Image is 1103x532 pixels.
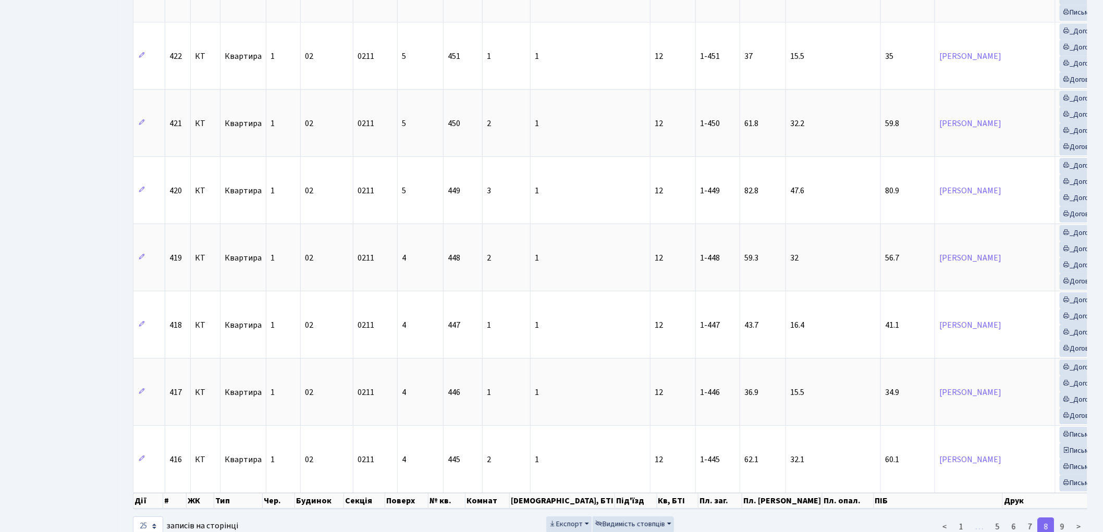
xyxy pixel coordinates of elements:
[271,319,275,331] span: 1
[465,493,510,509] th: Комнат
[195,254,216,262] span: КТ
[595,519,665,529] span: Видимість стовпців
[939,252,1001,264] a: [PERSON_NAME]
[195,321,216,329] span: КТ
[448,252,460,264] span: 448
[305,252,313,264] span: 02
[195,455,216,464] span: КТ
[790,252,799,264] span: 32
[700,185,720,196] span: 1-449
[305,51,313,62] span: 02
[448,51,460,62] span: 451
[195,52,216,60] span: КТ
[790,387,804,398] span: 15.5
[271,387,275,398] span: 1
[790,185,804,196] span: 47.6
[358,319,374,331] span: 0211
[744,387,758,398] span: 36.9
[510,493,615,509] th: [DEMOGRAPHIC_DATA], БТІ
[169,118,182,129] span: 421
[790,51,804,62] span: 15.5
[487,454,491,465] span: 2
[358,454,374,465] span: 0211
[700,118,720,129] span: 1-450
[790,319,804,331] span: 16.4
[655,252,663,264] span: 12
[700,51,720,62] span: 1-451
[487,51,491,62] span: 1
[402,118,406,129] span: 5
[744,185,758,196] span: 82.8
[163,493,187,509] th: #
[535,118,539,129] span: 1
[744,454,758,465] span: 62.1
[535,319,539,331] span: 1
[790,118,804,129] span: 32.2
[305,185,313,196] span: 02
[939,118,1001,129] a: [PERSON_NAME]
[700,387,720,398] span: 1-446
[448,118,460,129] span: 450
[535,51,539,62] span: 1
[939,319,1001,331] a: [PERSON_NAME]
[535,454,539,465] span: 1
[700,319,720,331] span: 1-447
[402,252,406,264] span: 4
[885,387,899,398] span: 34.9
[939,185,1001,196] a: [PERSON_NAME]
[700,252,720,264] span: 1-448
[428,493,465,509] th: № кв.
[939,454,1001,465] a: [PERSON_NAME]
[271,185,275,196] span: 1
[655,387,663,398] span: 12
[169,252,182,264] span: 419
[271,51,275,62] span: 1
[655,51,663,62] span: 12
[487,252,491,264] span: 2
[655,454,663,465] span: 12
[939,51,1001,62] a: [PERSON_NAME]
[885,185,899,196] span: 80.9
[225,321,262,329] span: Квартира
[698,493,742,509] th: Пл. заг.
[487,387,491,398] span: 1
[885,118,899,129] span: 59.8
[271,118,275,129] span: 1
[305,319,313,331] span: 02
[744,118,758,129] span: 61.8
[225,388,262,397] span: Квартира
[874,493,1003,509] th: ПІБ
[448,387,460,398] span: 446
[535,252,539,264] span: 1
[195,187,216,195] span: КТ
[402,51,406,62] span: 5
[655,118,663,129] span: 12
[823,493,874,509] th: Пл. опал.
[402,454,406,465] span: 4
[358,252,374,264] span: 0211
[744,319,758,331] span: 43.7
[744,51,753,62] span: 37
[195,388,216,397] span: КТ
[487,118,491,129] span: 2
[885,252,899,264] span: 56.7
[169,387,182,398] span: 417
[133,493,163,509] th: Дії
[448,185,460,196] span: 449
[271,252,275,264] span: 1
[655,319,663,331] span: 12
[487,319,491,331] span: 1
[214,493,263,509] th: Тип
[225,254,262,262] span: Квартира
[169,454,182,465] span: 416
[295,493,344,509] th: Будинок
[263,493,295,509] th: Чер.
[885,319,899,331] span: 41.1
[700,454,720,465] span: 1-445
[790,454,804,465] span: 32.1
[385,493,428,509] th: Поверх
[358,185,374,196] span: 0211
[655,185,663,196] span: 12
[169,185,182,196] span: 420
[358,51,374,62] span: 0211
